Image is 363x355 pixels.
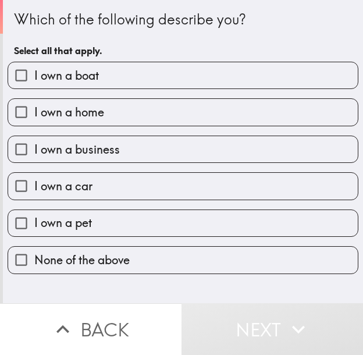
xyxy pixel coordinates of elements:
[14,10,352,30] div: Which of the following describe you?
[8,136,358,162] button: I own a business
[34,141,120,158] span: I own a business
[14,44,352,57] h6: Select all that apply.
[34,252,130,268] span: None of the above
[8,247,358,273] button: None of the above
[181,303,363,355] button: Next
[34,68,99,84] span: I own a boat
[34,178,92,194] span: I own a car
[8,173,358,199] button: I own a car
[8,99,358,125] button: I own a home
[34,104,104,120] span: I own a home
[8,62,358,88] button: I own a boat
[34,215,92,231] span: I own a pet
[8,210,358,236] button: I own a pet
